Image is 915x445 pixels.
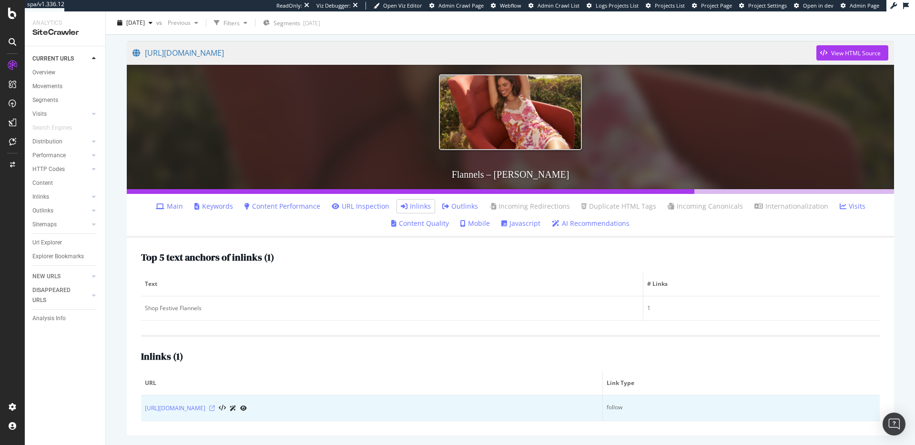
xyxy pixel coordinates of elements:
a: Visit Online Page [209,405,215,411]
div: Performance [32,151,66,161]
div: 1 [647,304,876,313]
a: CURRENT URLS [32,54,89,64]
div: Movements [32,81,62,91]
div: Search Engines [32,123,72,133]
div: Segments [32,95,58,105]
span: Projects List [655,2,685,9]
a: Logs Projects List [587,2,639,10]
div: Explorer Bookmarks [32,252,84,262]
div: NEW URLS [32,272,61,282]
a: Duplicate HTML Tags [581,202,656,211]
a: Url Explorer [32,238,99,248]
span: URL [145,379,596,387]
a: NEW URLS [32,272,89,282]
div: View HTML Source [831,49,881,57]
a: Keywords [194,202,233,211]
span: Open Viz Editor [383,2,422,9]
span: Project Page [701,2,732,9]
span: 2025 Jul. 27th [126,19,145,27]
a: Incoming Canonicals [668,202,743,211]
a: Visits [840,202,865,211]
a: Javascript [501,219,540,228]
div: Visits [32,109,47,119]
div: Shop Festive Flannels [145,304,639,313]
span: Open in dev [803,2,834,9]
a: Sitemaps [32,220,89,230]
button: View HTML Source [816,45,888,61]
div: ReadOnly: [276,2,302,10]
div: Inlinks [32,192,49,202]
a: Incoming Redirections [489,202,570,211]
h2: Inlinks ( 1 ) [141,351,183,362]
a: Project Settings [739,2,787,10]
span: vs [156,19,164,27]
span: Segments [274,19,300,27]
span: Webflow [500,2,521,9]
a: Outlinks [32,206,89,216]
span: Admin Crawl List [538,2,579,9]
a: Internationalization [754,202,828,211]
a: Main [156,202,183,211]
span: Admin Crawl Page [438,2,484,9]
a: Explorer Bookmarks [32,252,99,262]
a: Distribution [32,137,89,147]
a: HTTP Codes [32,164,89,174]
div: Filters [224,19,240,27]
a: Performance [32,151,89,161]
a: DISAPPEARED URLS [32,285,89,305]
a: Search Engines [32,123,81,133]
div: Url Explorer [32,238,62,248]
a: Project Page [692,2,732,10]
a: Visits [32,109,89,119]
a: Mobile [460,219,490,228]
a: Admin Page [841,2,879,10]
button: Segments[DATE] [259,15,324,30]
div: Open Intercom Messenger [883,413,905,435]
h3: Flannels – [PERSON_NAME] [127,160,894,189]
div: DISAPPEARED URLS [32,285,81,305]
a: Analysis Info [32,314,99,324]
div: Outlinks [32,206,53,216]
div: CURRENT URLS [32,54,74,64]
a: Overview [32,68,99,78]
span: Text [145,280,637,288]
h2: Top 5 text anchors of inlinks ( 1 ) [141,252,274,263]
div: Analysis Info [32,314,66,324]
a: Inlinks [32,192,89,202]
a: Movements [32,81,99,91]
a: Inlinks [401,202,431,211]
a: URL Inspection [240,403,247,413]
div: Viz Debugger: [316,2,351,10]
a: Segments [32,95,99,105]
div: Analytics [32,19,98,27]
a: Admin Crawl Page [429,2,484,10]
button: [DATE] [113,15,156,30]
a: Webflow [491,2,521,10]
a: Admin Crawl List [529,2,579,10]
a: [URL][DOMAIN_NAME] [132,41,816,65]
a: Open in dev [794,2,834,10]
a: Outlinks [442,202,478,211]
a: Content [32,178,99,188]
a: Content Quality [391,219,449,228]
a: URL Inspection [332,202,389,211]
div: Distribution [32,137,62,147]
a: Projects List [646,2,685,10]
span: Previous [164,19,191,27]
div: Overview [32,68,55,78]
div: SiteCrawler [32,27,98,38]
div: Sitemaps [32,220,57,230]
a: AI Recommendations [552,219,630,228]
span: # Links [647,280,874,288]
button: Previous [164,15,202,30]
button: View HTML Source [219,405,226,412]
span: Project Settings [748,2,787,9]
span: Link Type [607,379,874,387]
a: Open Viz Editor [374,2,422,10]
span: Admin Page [850,2,879,9]
td: follow [603,395,880,421]
div: HTTP Codes [32,164,65,174]
span: Logs Projects List [596,2,639,9]
a: AI Url Details [230,403,236,413]
a: [URL][DOMAIN_NAME] [145,404,205,413]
